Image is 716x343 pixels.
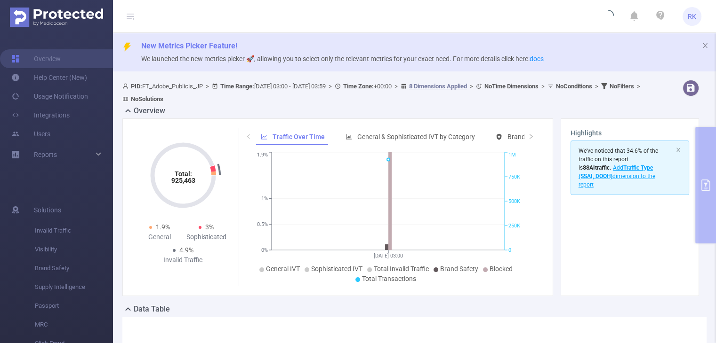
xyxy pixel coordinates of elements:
[246,133,251,139] i: icon: left
[508,152,516,158] tspan: 1M
[205,223,214,231] span: 3%
[676,145,681,155] button: icon: close
[11,68,87,87] a: Help Center (New)
[35,296,113,315] span: Passport
[203,83,212,90] span: >
[392,83,401,90] span: >
[183,232,230,242] div: Sophisticated
[35,240,113,259] span: Visibility
[257,152,268,158] tspan: 1.9%
[134,105,165,117] h2: Overview
[688,7,696,26] span: RK
[508,198,520,204] tspan: 500K
[346,133,352,140] i: icon: bar-chart
[134,304,170,315] h2: Data Table
[34,201,61,219] span: Solutions
[35,278,113,296] span: Supply Intelligence
[11,49,61,68] a: Overview
[136,232,183,242] div: General
[141,41,237,50] span: New Metrics Picker Feature!
[507,133,578,140] span: Brand Safety (Detected)
[579,148,658,188] span: We've noticed that 34.6% of the traffic on this report is .
[326,83,335,90] span: >
[490,265,513,273] span: Blocked
[583,164,610,171] b: SSAI traffic
[171,177,195,184] tspan: 925,463
[257,221,268,227] tspan: 0.5%
[160,255,207,265] div: Invalid Traffic
[634,83,643,90] span: >
[156,223,170,231] span: 1.9%
[131,83,142,90] b: PID:
[508,247,511,253] tspan: 0
[220,83,254,90] b: Time Range:
[122,42,132,52] i: icon: thunderbolt
[11,125,50,143] a: Users
[266,265,300,273] span: General IVT
[261,247,268,253] tspan: 0%
[141,55,544,62] span: We launched the new metrics picker 🚀, allowing you to select only the relevant metrics for your e...
[261,196,268,202] tspan: 1%
[11,87,88,106] a: Usage Notification
[35,259,113,278] span: Brand Safety
[122,83,643,102] span: FT_Adobe_Publicis_JP [DATE] 03:00 - [DATE] 03:59 +00:00
[10,8,103,27] img: Protected Media
[343,83,374,90] b: Time Zone:
[467,83,476,90] span: >
[556,83,592,90] b: No Conditions
[440,265,478,273] span: Brand Safety
[374,265,429,273] span: Total Invalid Traffic
[571,128,689,138] h3: Highlights
[273,133,325,140] span: Traffic Over Time
[374,253,403,259] tspan: [DATE] 03:00
[592,83,601,90] span: >
[131,95,163,102] b: No Solutions
[579,164,655,188] span: Add dimension to the report
[35,221,113,240] span: Invalid Traffic
[603,10,614,23] i: icon: loading
[34,151,57,158] span: Reports
[35,315,113,334] span: MRC
[702,42,708,49] i: icon: close
[530,55,544,62] a: docs
[528,133,534,139] i: icon: right
[174,170,192,178] tspan: Total:
[357,133,475,140] span: General & Sophisticated IVT by Category
[702,40,708,51] button: icon: close
[676,147,681,153] i: icon: close
[508,174,520,180] tspan: 750K
[122,83,131,89] i: icon: user
[179,246,193,254] span: 4.9%
[484,83,539,90] b: No Time Dimensions
[362,275,416,282] span: Total Transactions
[261,133,267,140] i: icon: line-chart
[409,83,467,90] u: 8 Dimensions Applied
[11,106,70,125] a: Integrations
[610,83,634,90] b: No Filters
[508,223,520,229] tspan: 250K
[539,83,547,90] span: >
[34,145,57,164] a: Reports
[311,265,362,273] span: Sophisticated IVT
